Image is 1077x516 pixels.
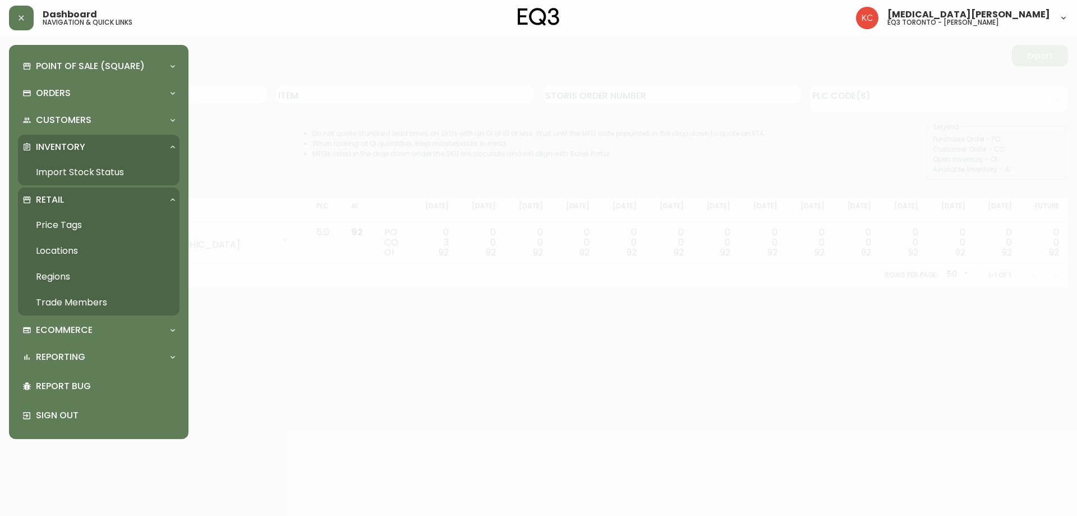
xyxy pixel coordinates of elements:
[36,194,64,206] p: Retail
[18,135,179,159] div: Inventory
[18,401,179,430] div: Sign Out
[43,10,97,19] span: Dashboard
[518,8,559,26] img: logo
[36,141,85,153] p: Inventory
[18,318,179,343] div: Ecommerce
[36,114,91,126] p: Customers
[18,290,179,316] a: Trade Members
[18,159,179,185] a: Import Stock Status
[18,345,179,369] div: Reporting
[18,188,179,212] div: Retail
[18,264,179,290] a: Regions
[36,409,175,422] p: Sign Out
[18,372,179,401] div: Report Bug
[887,19,999,26] h5: eq3 toronto - [PERSON_NAME]
[18,81,179,106] div: Orders
[18,238,179,264] a: Locations
[36,380,175,392] p: Report Bug
[36,324,93,336] p: Ecommerce
[36,60,145,72] p: Point of Sale (Square)
[18,108,179,133] div: Customers
[36,351,85,363] p: Reporting
[36,87,71,99] p: Orders
[43,19,132,26] h5: navigation & quick links
[887,10,1050,19] span: [MEDICAL_DATA][PERSON_NAME]
[18,212,179,238] a: Price Tags
[18,54,179,79] div: Point of Sale (Square)
[856,7,878,29] img: 6487344ffbf0e7f3b216948508909409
